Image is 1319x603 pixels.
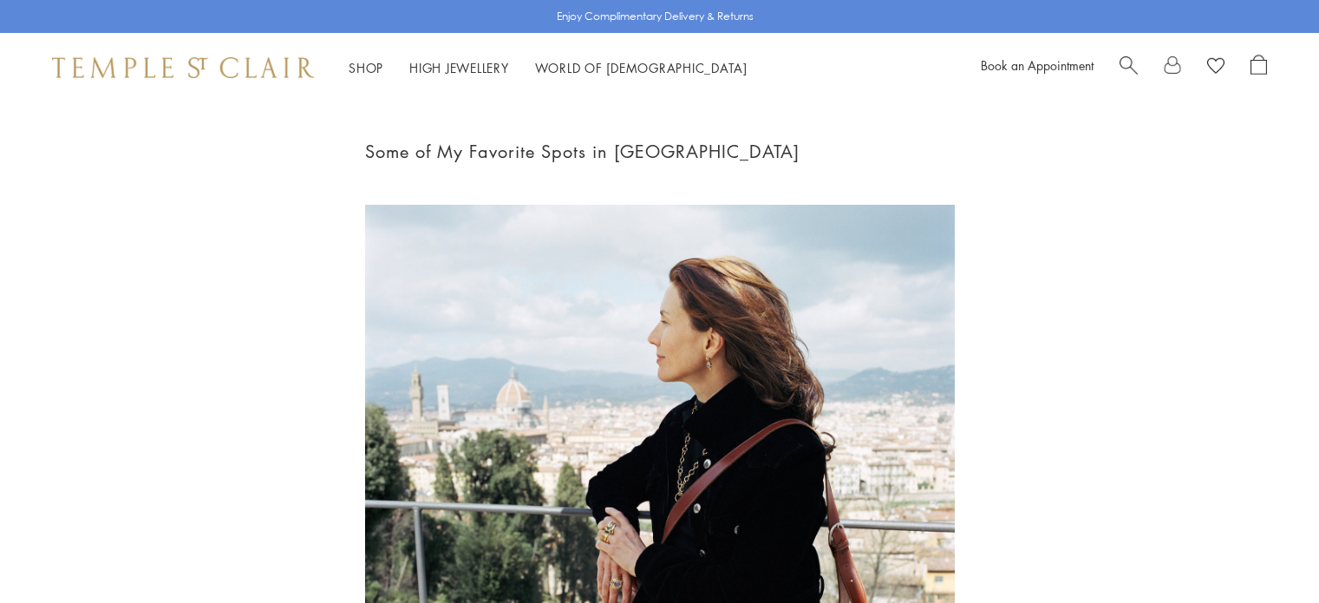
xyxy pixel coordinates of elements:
img: Temple St. Clair [52,57,314,78]
a: World of [DEMOGRAPHIC_DATA]World of [DEMOGRAPHIC_DATA] [535,59,748,76]
nav: Main navigation [349,57,748,79]
p: Enjoy Complimentary Delivery & Returns [557,8,754,25]
a: View Wishlist [1207,55,1224,81]
a: High JewelleryHigh Jewellery [409,59,509,76]
iframe: Gorgias live chat messenger [1232,521,1302,586]
h1: Some of My Favorite Spots in [GEOGRAPHIC_DATA] [365,137,955,166]
a: Open Shopping Bag [1250,55,1267,81]
a: ShopShop [349,59,383,76]
a: Book an Appointment [981,56,1094,74]
a: Search [1120,55,1138,81]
